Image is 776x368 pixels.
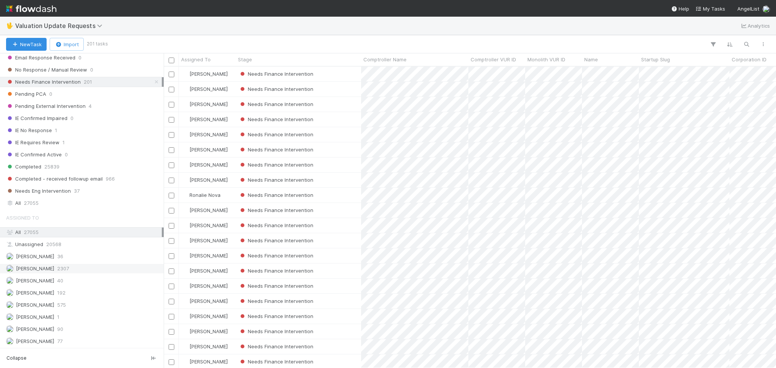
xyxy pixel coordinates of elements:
[239,221,313,229] div: Needs Finance Intervention
[6,101,86,111] span: Pending External Intervention
[84,77,92,87] span: 201
[182,358,228,365] div: [PERSON_NAME]
[239,116,313,122] span: Needs Finance Intervention
[182,253,188,259] img: avatar_b6a6ccf4-6160-40f7-90da-56c3221167ae.png
[239,313,313,319] span: Needs Finance Intervention
[239,282,313,290] div: Needs Finance Intervention
[57,288,66,298] span: 192
[181,56,211,63] span: Assigned To
[182,206,228,214] div: [PERSON_NAME]
[182,267,228,274] div: [PERSON_NAME]
[189,313,228,319] span: [PERSON_NAME]
[239,237,313,243] span: Needs Finance Intervention
[6,289,14,296] img: avatar_d7f67417-030a-43ce-a3ce-a315a3ccfd08.png
[169,238,174,244] input: Toggle Row Selected
[182,297,228,305] div: [PERSON_NAME]
[57,276,63,285] span: 40
[584,56,598,63] span: Name
[169,268,174,274] input: Toggle Row Selected
[182,221,228,229] div: [PERSON_NAME]
[24,229,39,235] span: 27055
[182,115,228,123] div: [PERSON_NAME]
[182,343,188,349] img: avatar_487f705b-1efa-4920-8de6-14528bcda38c.png
[182,191,221,199] div: Ronalie Nova
[239,253,313,259] span: Needs Finance Intervention
[239,252,313,259] div: Needs Finance Intervention
[182,359,188,365] img: avatar_d7f67417-030a-43ce-a3ce-a315a3ccfd08.png
[169,193,174,198] input: Toggle Row Selected
[182,70,228,78] div: [PERSON_NAME]
[55,126,57,135] span: 1
[6,301,14,309] img: avatar_1a1d5361-16dd-4910-a949-020dcd9f55a3.png
[182,177,188,183] img: avatar_d7f67417-030a-43ce-a3ce-a315a3ccfd08.png
[6,150,62,159] span: IE Confirmed Active
[189,237,228,243] span: [PERSON_NAME]
[169,72,174,77] input: Toggle Row Selected
[239,358,313,365] div: Needs Finance Intervention
[6,253,14,260] img: avatar_00bac1b4-31d4-408a-a3b3-edb667efc506.png
[189,71,228,77] span: [PERSON_NAME]
[239,237,313,244] div: Needs Finance Intervention
[239,161,313,168] div: Needs Finance Intervention
[6,210,39,225] span: Assigned To
[182,116,188,122] img: avatar_d7f67417-030a-43ce-a3ce-a315a3ccfd08.png
[239,101,313,107] span: Needs Finance Intervention
[169,223,174,229] input: Toggle Row Selected
[182,237,188,243] img: avatar_b6a6ccf4-6160-40f7-90da-56c3221167ae.png
[189,192,221,198] span: Ronalie Nova
[732,56,767,63] span: Corporation ID
[363,56,407,63] span: Comptroller Name
[641,56,670,63] span: Startup Slug
[6,114,67,123] span: IE Confirmed Impaired
[90,65,93,75] span: 0
[239,327,313,335] div: Needs Finance Intervention
[49,89,52,99] span: 0
[189,207,228,213] span: [PERSON_NAME]
[182,86,188,92] img: avatar_b6a6ccf4-6160-40f7-90da-56c3221167ae.png
[6,2,56,15] img: logo-inverted-e16ddd16eac7371096b0.svg
[239,147,313,153] span: Needs Finance Intervention
[169,117,174,123] input: Toggle Row Selected
[78,53,81,62] span: 0
[16,265,54,271] span: [PERSON_NAME]
[6,53,75,62] span: Email Response Received
[89,101,92,111] span: 4
[189,328,228,334] span: [PERSON_NAME]
[182,161,228,168] div: [PERSON_NAME]
[189,116,228,122] span: [PERSON_NAME]
[6,162,41,172] span: Completed
[169,132,174,138] input: Toggle Row Selected
[87,41,108,47] small: 201 tasks
[182,282,228,290] div: [PERSON_NAME]
[239,85,313,93] div: Needs Finance Intervention
[239,162,313,168] span: Needs Finance Intervention
[182,207,188,213] img: avatar_487f705b-1efa-4920-8de6-14528bcda38c.png
[15,22,106,30] span: Valuation Update Requests
[182,162,188,168] img: avatar_487f705b-1efa-4920-8de6-14528bcda38c.png
[169,58,174,63] input: Toggle All Rows Selected
[6,355,27,362] span: Collapse
[239,86,313,92] span: Needs Finance Intervention
[182,222,188,228] img: avatar_9ff82f50-05c7-4c71-8fc6-9a2e070af8b5.png
[6,186,71,196] span: Needs Eng Intervention
[182,131,228,138] div: [PERSON_NAME]
[6,337,14,345] img: avatar_487f705b-1efa-4920-8de6-14528bcda38c.png
[737,6,759,12] span: AngelList
[6,38,47,51] button: NewTask
[182,252,228,259] div: [PERSON_NAME]
[239,328,313,334] span: Needs Finance Intervention
[182,283,188,289] img: avatar_b6a6ccf4-6160-40f7-90da-56c3221167ae.png
[239,283,313,289] span: Needs Finance Intervention
[695,5,725,12] a: My Tasks
[239,267,313,274] div: Needs Finance Intervention
[16,314,54,320] span: [PERSON_NAME]
[182,343,228,350] div: [PERSON_NAME]
[6,174,103,184] span: Completed - received followup email
[182,268,188,274] img: avatar_d7f67417-030a-43ce-a3ce-a315a3ccfd08.png
[169,299,174,304] input: Toggle Row Selected
[6,77,81,87] span: Needs Finance Intervention
[6,65,87,75] span: No Response / Manual Review
[169,102,174,108] input: Toggle Row Selected
[239,343,313,349] span: Needs Finance Intervention
[169,253,174,259] input: Toggle Row Selected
